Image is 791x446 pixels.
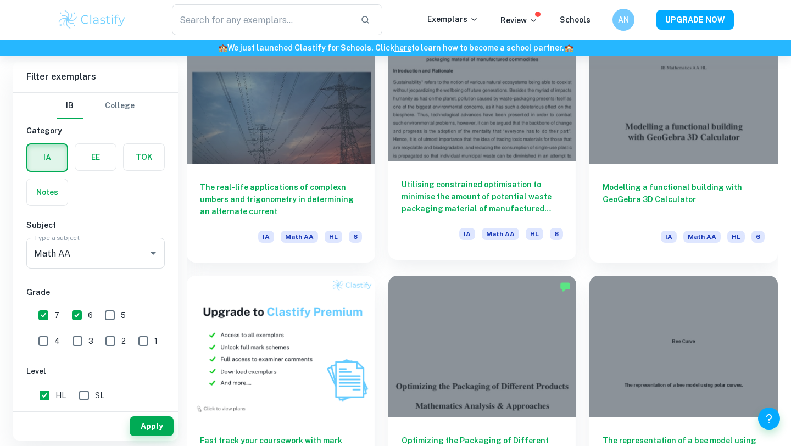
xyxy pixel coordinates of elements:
[564,43,573,52] span: 🏫
[75,144,116,170] button: EE
[146,246,161,261] button: Open
[325,231,342,243] span: HL
[57,93,135,119] div: Filter type choice
[200,181,362,218] h6: The real-life applications of complexn umbers and trigonometry in determining an alternate current
[589,23,778,263] a: Modelling a functional building with GeoGebra 3D CalculatorIAMath AAHL6
[758,408,780,430] button: Help and Feedback
[172,4,352,35] input: Search for any exemplars...
[34,233,80,242] label: Type a subject
[187,23,375,263] a: The real-life applications of complexn umbers and trigonometry in determining an alternate curren...
[26,125,165,137] h6: Category
[656,10,734,30] button: UPGRADE NOW
[281,231,318,243] span: Math AA
[550,228,563,240] span: 6
[727,231,745,243] span: HL
[482,228,519,240] span: Math AA
[26,286,165,298] h6: Grade
[661,231,677,243] span: IA
[459,228,475,240] span: IA
[349,231,362,243] span: 6
[54,309,59,321] span: 7
[751,231,765,243] span: 6
[121,335,126,347] span: 2
[55,389,66,402] span: HL
[187,276,375,417] img: Thumbnail
[57,9,127,31] img: Clastify logo
[95,389,104,402] span: SL
[54,335,60,347] span: 4
[526,228,543,240] span: HL
[2,42,789,54] h6: We just launched Clastify for Schools. Click to learn how to become a school partner.
[88,309,93,321] span: 6
[402,179,564,215] h6: Utilising constrained optimisation to minimise the amount of potential waste packaging material o...
[154,335,158,347] span: 1
[124,144,164,170] button: TOK
[105,93,135,119] button: College
[258,231,274,243] span: IA
[13,62,178,92] h6: Filter exemplars
[560,15,591,24] a: Schools
[500,14,538,26] p: Review
[427,13,478,25] p: Exemplars
[121,309,126,321] span: 5
[394,43,411,52] a: here
[27,179,68,205] button: Notes
[617,14,630,26] h6: AN
[27,144,67,171] button: IA
[57,93,83,119] button: IB
[683,231,721,243] span: Math AA
[26,365,165,377] h6: Level
[388,23,577,263] a: Utilising constrained optimisation to minimise the amount of potential waste packaging material o...
[218,43,227,52] span: 🏫
[603,181,765,218] h6: Modelling a functional building with GeoGebra 3D Calculator
[612,9,634,31] button: AN
[560,281,571,292] img: Marked
[88,335,93,347] span: 3
[26,219,165,231] h6: Subject
[130,416,174,436] button: Apply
